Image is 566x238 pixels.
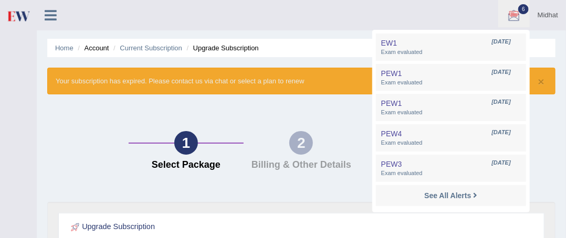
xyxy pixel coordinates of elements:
span: Exam evaluated [381,139,521,147]
div: 1 [174,131,198,155]
a: Home [55,44,74,52]
span: [DATE] [492,98,511,106]
span: Exam evaluated [381,109,521,117]
a: PEW3 [DATE] Exam evaluated [379,157,523,179]
span: [DATE] [492,159,511,167]
a: PEW1 [DATE] Exam evaluated [379,67,523,89]
span: [DATE] [492,68,511,77]
h4: Billing & Other Details [249,160,354,170]
span: EW1 [381,39,397,47]
strong: See All Alerts [424,191,471,200]
span: PEW1 [381,99,402,107]
div: 2 [289,131,313,155]
span: Exam evaluated [381,169,521,178]
span: PEW1 [381,69,402,78]
button: × [538,76,544,87]
span: Exam evaluated [381,79,521,87]
h2: Upgrade Subscription [69,221,358,234]
h4: Select Package [134,160,239,170]
span: PEW4 [381,129,402,138]
li: Account [75,43,109,53]
span: Exam evaluated [381,48,521,57]
span: PEW3 [381,160,402,168]
span: [DATE] [492,38,511,46]
span: 6 [518,4,529,14]
a: PEW4 [DATE] Exam evaluated [379,127,523,149]
li: Upgrade Subscription [184,43,259,53]
span: [DATE] [492,128,511,137]
a: See All Alerts [422,190,480,201]
h4: Make Payment [364,160,469,170]
a: EW1 [DATE] Exam evaluated [379,36,523,58]
a: Current Subscription [120,44,182,52]
div: Your subscription has expired. Please contact us via chat or select a plan to renew [47,68,555,94]
a: PEW1 [DATE] Exam evaluated [379,96,523,118]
